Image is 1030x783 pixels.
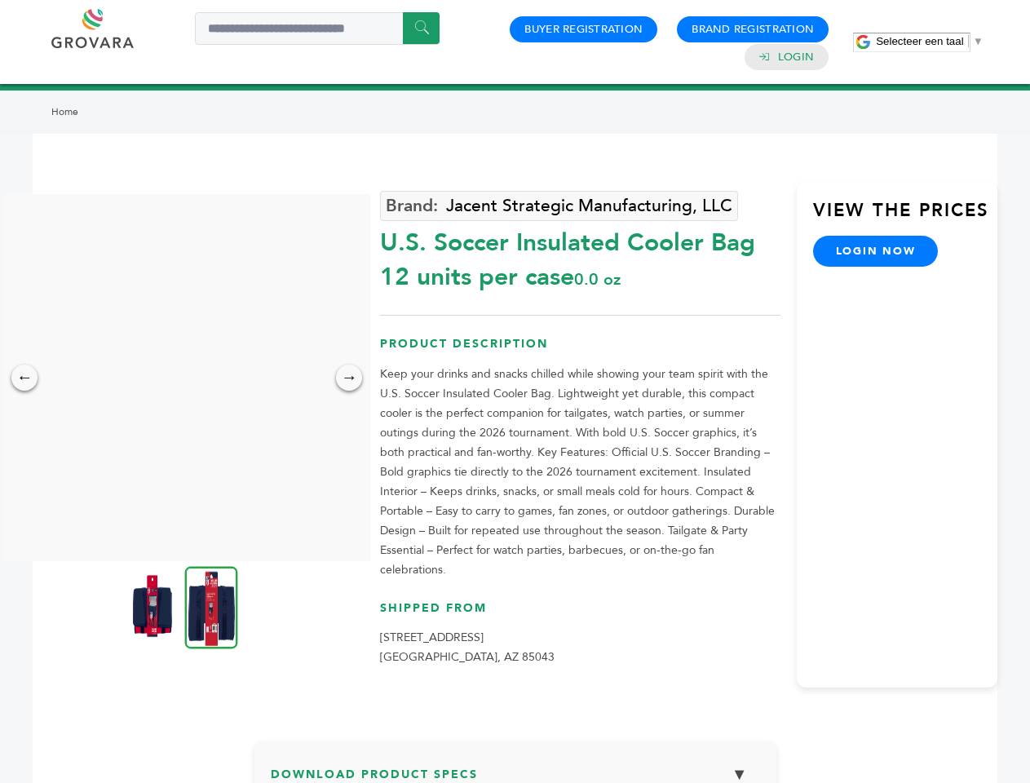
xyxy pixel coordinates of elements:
h3: Product Description [380,336,780,365]
span: Selecteer een taal [876,35,963,47]
p: Keep your drinks and snacks chilled while showing your team spirit with the U.S. Soccer Insulated... [380,365,780,580]
a: Selecteer een taal​ [876,35,984,47]
a: Jacent Strategic Manufacturing, LLC [380,191,738,221]
div: ← [11,365,38,391]
a: Brand Registration [692,22,814,37]
h3: View the Prices [813,198,997,236]
p: [STREET_ADDRESS] [GEOGRAPHIC_DATA], AZ 85043 [380,628,780,667]
a: Login [778,50,814,64]
div: → [336,365,362,391]
div: U.S. Soccer Insulated Cooler Bag 12 units per case [380,218,780,294]
span: 0.0 oz [574,268,621,290]
span: ▼ [973,35,984,47]
input: Search a product or brand... [195,12,440,45]
h3: Shipped From [380,600,780,629]
a: Home [51,105,78,118]
a: login now [813,236,939,267]
img: U.S. Soccer Insulated Cooler Bag 12 units per case 0.0 oz [132,573,173,639]
a: Buyer Registration [524,22,643,37]
img: U.S. Soccer Insulated Cooler Bag 12 units per case 0.0 oz [185,566,238,648]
